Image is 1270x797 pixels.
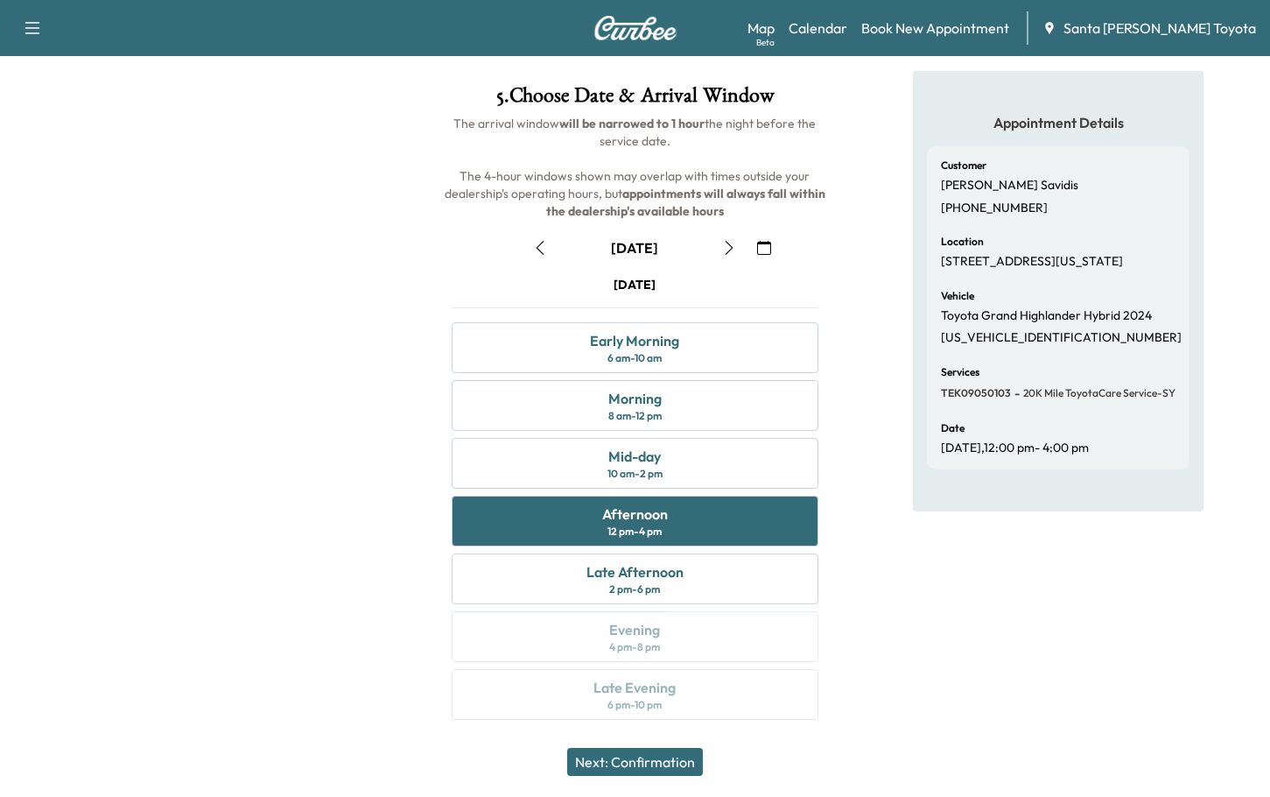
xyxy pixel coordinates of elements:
h6: Date [941,423,965,434]
h6: Vehicle [941,291,974,301]
span: - [1011,384,1020,402]
p: [PERSON_NAME] Savidis [941,178,1078,194]
div: Late Afternoon [586,561,684,582]
span: TEK09050103 [941,386,1011,400]
p: [STREET_ADDRESS][US_STATE] [941,254,1123,270]
div: 10 am - 2 pm [607,467,663,481]
h1: 5 . Choose Date & Arrival Window [438,85,833,115]
div: 6 am - 10 am [607,351,662,365]
div: Mid-day [608,446,661,467]
p: [DATE] , 12:00 pm - 4:00 pm [941,441,1089,456]
img: Curbee Logo [593,16,677,40]
div: Afternoon [602,504,668,525]
div: Early Morning [590,330,679,351]
div: [DATE] [611,238,658,257]
h6: Customer [941,160,986,171]
button: Next: Confirmation [567,748,703,776]
b: will be narrowed to 1 hour [559,116,705,131]
h5: Appointment Details [927,113,1189,132]
span: The arrival window the night before the service date. The 4-hour windows shown may overlap with t... [445,116,828,219]
div: [DATE] [614,276,656,293]
a: Book New Appointment [861,18,1009,39]
a: MapBeta [747,18,775,39]
div: Morning [608,388,662,409]
p: Toyota Grand Highlander Hybrid 2024 [941,308,1152,324]
h6: Location [941,236,984,247]
div: 12 pm - 4 pm [607,525,662,539]
h6: Services [941,367,979,377]
span: Santa [PERSON_NAME] Toyota [1063,18,1256,39]
p: [US_VEHICLE_IDENTIFICATION_NUMBER] [941,330,1182,346]
div: 2 pm - 6 pm [609,582,660,596]
div: Beta [756,36,775,49]
a: Calendar [789,18,847,39]
b: appointments will always fall within the dealership's available hours [546,186,828,219]
span: 20K Mile ToyotaCare Service-SYN [1020,386,1183,400]
p: [PHONE_NUMBER] [941,201,1048,216]
div: 8 am - 12 pm [608,409,662,423]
